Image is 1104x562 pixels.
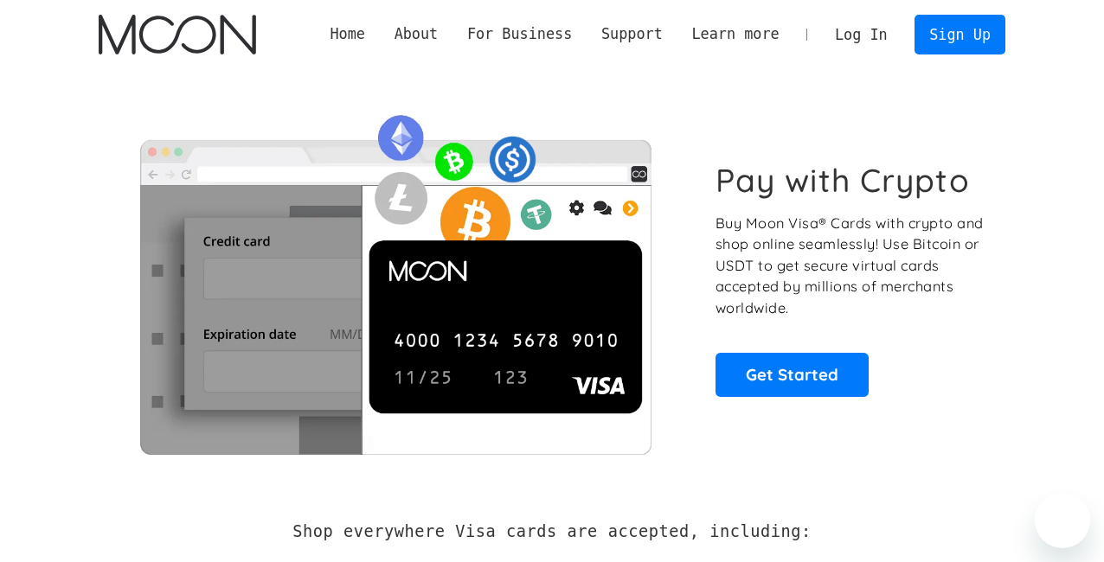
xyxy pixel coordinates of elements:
[820,16,902,54] a: Log In
[915,15,1005,54] a: Sign Up
[99,103,691,454] img: Moon Cards let you spend your crypto anywhere Visa is accepted.
[380,23,453,45] div: About
[453,23,587,45] div: For Business
[316,23,380,45] a: Home
[587,23,677,45] div: Support
[467,23,572,45] div: For Business
[716,161,970,200] h1: Pay with Crypto
[99,15,255,54] a: home
[677,23,794,45] div: Learn more
[1035,493,1090,548] iframe: Button to launch messaging window
[99,15,255,54] img: Moon Logo
[716,213,986,319] p: Buy Moon Visa® Cards with crypto and shop online seamlessly! Use Bitcoin or USDT to get secure vi...
[292,522,811,541] h2: Shop everywhere Visa cards are accepted, including:
[691,23,779,45] div: Learn more
[395,23,439,45] div: About
[601,23,663,45] div: Support
[716,353,869,396] a: Get Started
